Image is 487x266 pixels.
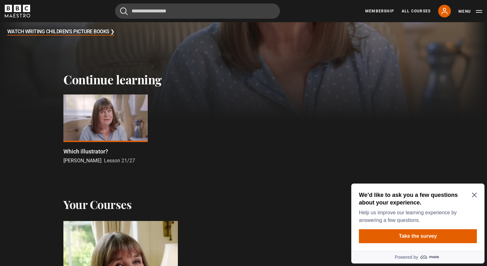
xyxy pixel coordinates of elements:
[63,72,424,87] h2: Continue learning
[402,8,431,14] a: All Courses
[3,70,136,82] a: Powered by maze
[365,8,394,14] a: Membership
[115,3,280,19] input: Search
[5,5,30,17] svg: BBC Maestro
[120,7,128,15] button: Submit the search query
[10,10,126,25] h2: We’d like to ask you a few questions about your experience.
[10,48,128,62] button: Take the survey
[104,158,135,164] span: Lesson 21/27
[63,158,101,164] span: [PERSON_NAME]
[10,28,126,43] p: Help us improve our learning experience by answering a few questions.
[123,11,128,16] button: Close Maze Prompt
[63,94,148,165] a: Which illustrator? [PERSON_NAME] Lesson 21/27
[63,147,108,156] p: Which illustrator?
[7,27,114,37] h3: Watch Writing Children's Picture Books ❯
[3,3,136,82] div: Optional study invitation
[63,198,132,211] h2: Your Courses
[458,8,482,15] button: Toggle navigation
